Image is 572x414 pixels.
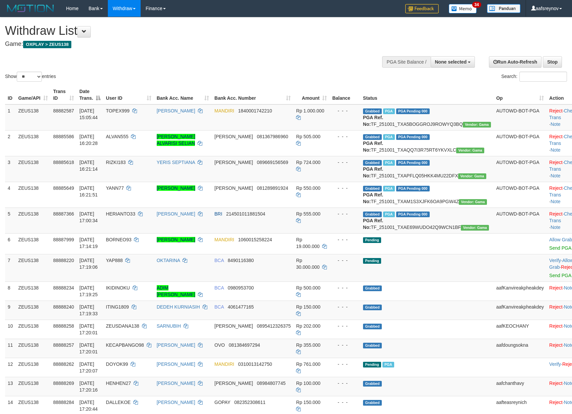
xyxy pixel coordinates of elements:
label: Show entries [5,72,56,82]
div: - - - [332,380,358,387]
td: ZEUS138 [16,104,51,131]
a: [PERSON_NAME] [157,237,195,242]
a: [PERSON_NAME] [157,342,195,348]
b: PGA Ref. No: [363,115,383,127]
td: AUTOWD-BOT-PGA [494,182,547,208]
span: Rp 30.000.000 [296,258,319,270]
td: ZEUS138 [16,301,51,320]
td: ZEUS138 [16,233,51,254]
td: 6 [5,233,16,254]
span: MANDIRI [214,361,234,367]
span: BRI [214,211,222,217]
span: Copy 0980953700 to clipboard [228,285,254,291]
a: Send PGA [549,245,571,251]
td: 2 [5,130,16,156]
a: [PERSON_NAME] [157,361,195,367]
a: Reject [549,342,563,348]
span: HERIANTO33 [106,211,135,217]
a: Reject [549,304,563,310]
td: ZEUS138 [16,130,51,156]
a: [PERSON_NAME] [157,108,195,113]
td: ZEUS138 [16,281,51,301]
a: Stop [543,56,562,68]
span: Rp 724.000 [296,160,320,165]
a: SARNUBIH [157,323,181,329]
span: ALVAN555 [106,134,128,139]
span: OVO [214,342,225,348]
td: AUTOWD-BOT-PGA [494,208,547,233]
span: Vendor URL: https://trx31.1velocity.biz [463,122,491,128]
span: Rp 1.000.000 [296,108,324,113]
span: [DATE] 17:00:34 [79,211,98,223]
td: 13 [5,377,16,396]
th: ID [5,85,16,104]
span: 88885649 [53,185,74,191]
a: OKTARINA [157,258,180,263]
span: Copy 082352308611 to clipboard [234,400,265,405]
th: Op: activate to sort column ascending [494,85,547,104]
span: 88888240 [53,304,74,310]
span: [DATE] 17:19:25 [79,285,98,297]
span: [DATE] 17:20:44 [79,400,98,412]
td: TF_251001_TXAQQ7I3R75RT6YKVXLC [360,130,494,156]
td: ZEUS138 [16,377,51,396]
a: Reject [549,108,563,113]
span: Copy 4061477165 to clipboard [228,304,254,310]
span: 88885618 [53,160,74,165]
th: Trans ID: activate to sort column ascending [51,85,77,104]
span: BCA [214,258,224,263]
img: Feedback.jpg [405,4,439,13]
h1: Withdraw List [5,24,375,37]
span: Copy 8490116380 to clipboard [228,258,254,263]
span: DOYOK99 [106,361,128,367]
span: Marked by aafanarl [383,134,395,140]
span: [DATE] 16:21:51 [79,185,98,197]
td: 4 [5,182,16,208]
a: Reject [549,285,563,291]
a: Note [551,147,561,153]
td: 1 [5,104,16,131]
span: [PERSON_NAME] [214,160,253,165]
a: [PERSON_NAME] [157,185,195,191]
input: Search: [519,72,567,82]
span: Rp 150.000 [296,304,320,310]
a: Allow Grab [549,237,572,242]
th: Bank Acc. Name: activate to sort column ascending [154,85,212,104]
span: Rp 150.000 [296,400,320,405]
img: panduan.png [487,4,520,13]
span: [PERSON_NAME] [214,381,253,386]
b: PGA Ref. No: [363,192,383,204]
span: KECAPBANGO98 [106,342,144,348]
span: Copy 0310013142750 to clipboard [238,361,272,367]
span: DALLEKOE [106,400,131,405]
th: Status [360,85,494,104]
span: Rp 500.000 [296,285,320,291]
span: Grabbed [363,285,382,291]
span: Pending [363,258,381,264]
td: TF_251001_TXAPFLQ05HKK4MU22DFX [360,156,494,182]
span: Copy 089669156569 to clipboard [257,160,288,165]
span: YAP888 [106,258,123,263]
span: 88888257 [53,342,74,348]
span: RIZKI183 [106,160,126,165]
a: [PERSON_NAME] [157,211,195,217]
td: ZEUS138 [16,358,51,377]
span: Copy 081384697294 to clipboard [229,342,260,348]
td: 11 [5,339,16,358]
span: [DATE] 17:20:07 [79,361,98,374]
span: Rp 555.000 [296,211,320,217]
a: Note [551,121,561,127]
span: Marked by aafanarl [383,212,395,217]
span: Copy 1060015258224 to clipboard [238,237,272,242]
span: BORNEO93 [106,237,131,242]
a: Reject [549,185,563,191]
span: Pending [363,237,381,243]
span: Grabbed [363,343,382,348]
span: Copy 214501011881504 to clipboard [226,211,265,217]
img: MOTION_logo.png [5,3,56,13]
span: [DATE] 17:19:33 [79,304,98,316]
span: OXPLAY > ZEUS138 [23,41,71,48]
td: TF_251001_TXA5BOGGROJ9ROWYQ3BQ [360,104,494,131]
span: 88888258 [53,323,74,329]
a: Send PGA [549,273,571,278]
